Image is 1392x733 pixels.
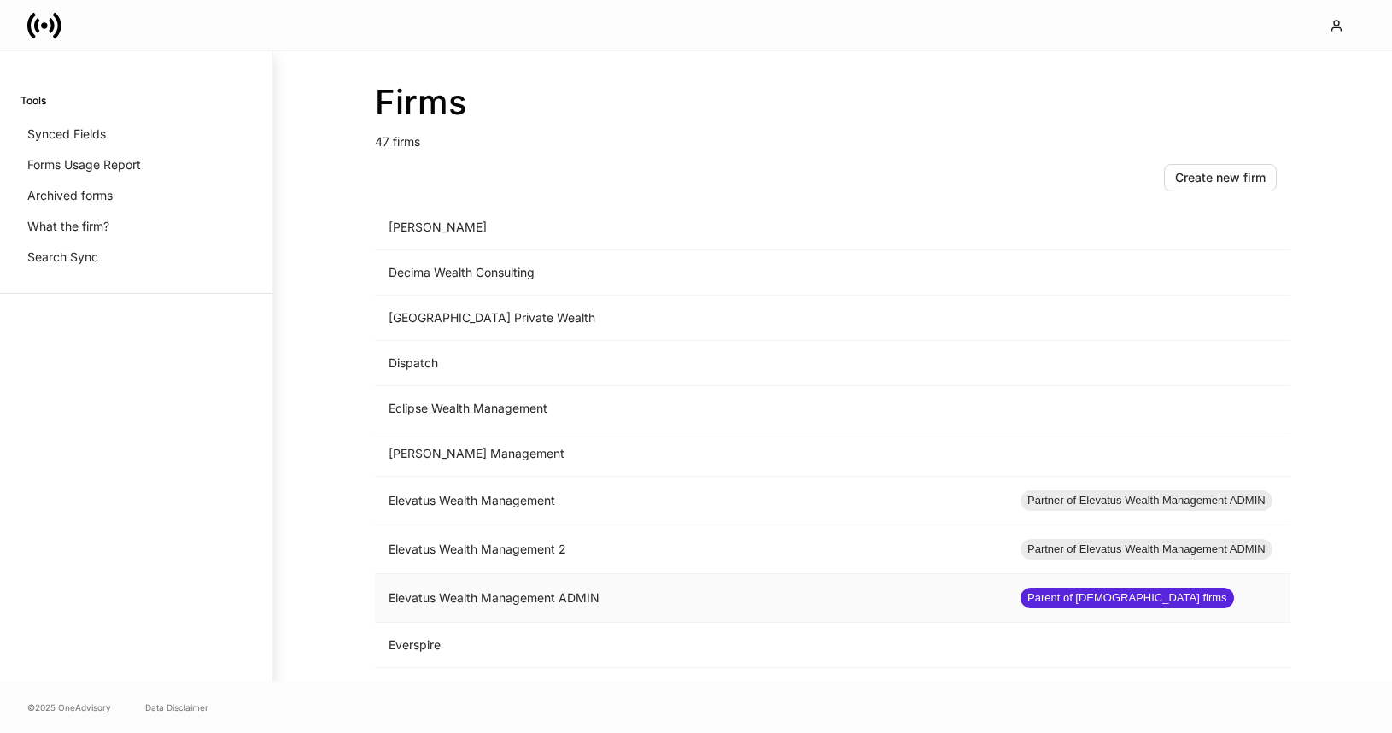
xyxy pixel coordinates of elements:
[375,250,1007,296] td: Decima Wealth Consulting
[375,623,1007,668] td: Everspire
[375,477,1007,525] td: Elevatus Wealth Management
[1164,164,1277,191] button: Create new firm
[375,82,1290,123] h2: Firms
[1021,541,1272,558] span: Partner of Elevatus Wealth Management ADMIN
[375,431,1007,477] td: [PERSON_NAME] Management
[20,119,252,150] a: Synced Fields
[27,126,106,143] p: Synced Fields
[27,701,111,714] span: © 2025 OneAdvisory
[20,180,252,211] a: Archived forms
[20,211,252,242] a: What the firm?
[20,150,252,180] a: Forms Usage Report
[20,92,46,108] h6: Tools
[375,525,1007,574] td: Elevatus Wealth Management 2
[1175,169,1266,186] div: Create new firm
[375,341,1007,386] td: Dispatch
[27,187,113,204] p: Archived forms
[20,242,252,273] a: Search Sync
[27,156,141,173] p: Forms Usage Report
[375,386,1007,431] td: Eclipse Wealth Management
[27,249,98,266] p: Search Sync
[145,701,208,714] a: Data Disclaimer
[1021,589,1234,607] span: Parent of [DEMOGRAPHIC_DATA] firms
[1021,492,1272,509] span: Partner of Elevatus Wealth Management ADMIN
[375,205,1007,250] td: [PERSON_NAME]
[375,574,1007,623] td: Elevatus Wealth Management ADMIN
[375,668,1007,713] td: Fidelis Financial Strategies
[27,218,109,235] p: What the firm?
[375,123,1290,150] p: 47 firms
[375,296,1007,341] td: [GEOGRAPHIC_DATA] Private Wealth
